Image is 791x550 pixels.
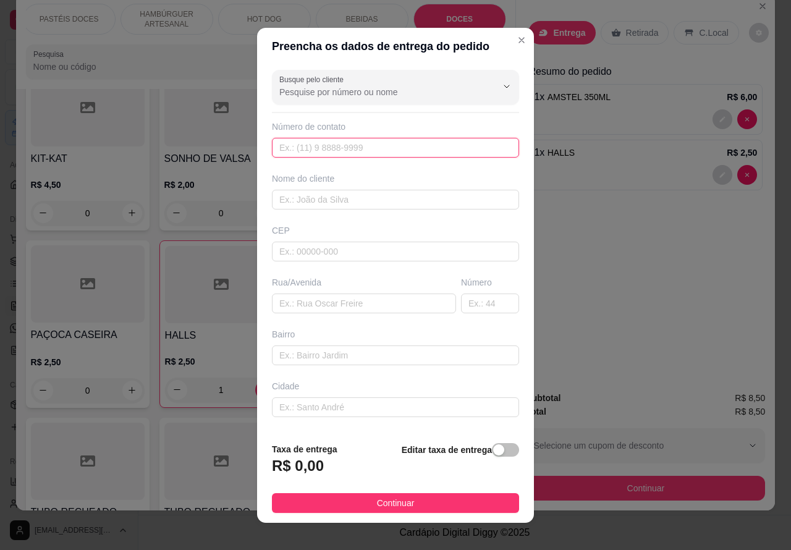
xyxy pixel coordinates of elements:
div: Bairro [272,328,519,341]
input: Ex.: 44 [461,294,519,313]
div: Nome do cliente [272,172,519,185]
button: Close [512,30,531,50]
div: Número [461,276,519,289]
h3: R$ 0,00 [272,456,324,476]
header: Preencha os dados de entrega do pedido [257,28,534,65]
input: Ex.: Rua Oscar Freire [272,294,456,313]
input: Ex.: 00000-000 [272,242,519,261]
input: Ex.: João da Silva [272,190,519,209]
input: Busque pelo cliente [279,86,477,98]
input: Ex.: Santo André [272,397,519,417]
label: Busque pelo cliente [279,74,348,85]
input: Ex.: (11) 9 8888-9999 [272,138,519,158]
span: Continuar [377,496,415,510]
div: CEP [272,224,519,237]
div: Complemento [272,432,519,444]
div: Número de contato [272,121,519,133]
strong: Editar taxa de entrega [402,445,492,455]
div: Cidade [272,380,519,392]
strong: Taxa de entrega [272,444,337,454]
button: Continuar [272,493,519,513]
div: Rua/Avenida [272,276,456,289]
button: Show suggestions [497,77,517,96]
input: Ex.: Bairro Jardim [272,345,519,365]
